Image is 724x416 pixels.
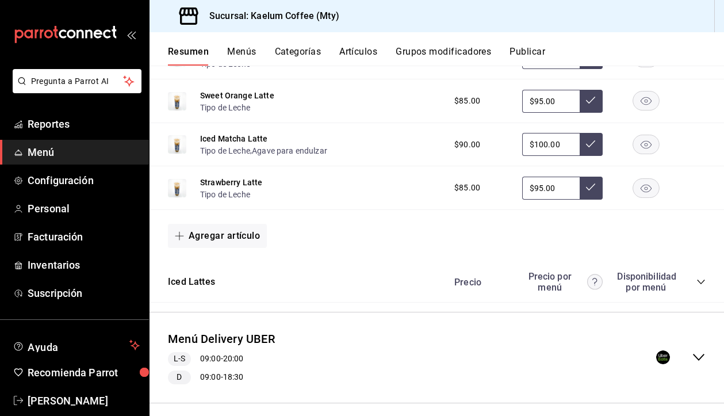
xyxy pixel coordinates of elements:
button: Tipo de Leche [200,145,250,157]
span: Facturación [28,229,140,245]
span: L-S [169,353,190,365]
button: Pregunta a Parrot AI [13,69,141,93]
button: Strawberry Latte [200,177,262,188]
div: collapse-menu-row [150,322,724,394]
span: Recomienda Parrot [28,365,140,380]
div: 09:00 - 18:30 [168,371,275,384]
span: Menú [28,144,140,160]
div: Disponibilidad por menú [617,271,675,293]
span: [PERSON_NAME] [28,393,140,409]
span: Inventarios [28,257,140,273]
div: , [200,144,327,157]
button: Agave para endulzar [252,145,327,157]
span: $85.00 [454,95,480,107]
div: navigation tabs [168,46,724,66]
button: Sweet Orange Latte [200,90,274,101]
span: Ayuda [28,338,125,352]
button: collapse-category-row [696,277,706,287]
span: $85.00 [454,182,480,194]
button: open_drawer_menu [127,30,136,39]
span: D [172,371,186,383]
h3: Sucursal: Kaelum Coffee (Mty) [200,9,339,23]
span: Configuración [28,173,140,188]
span: $90.00 [454,139,480,151]
button: Iced Lattes [168,276,215,289]
button: Tipo de Leche [200,189,250,200]
img: Preview [168,92,186,110]
button: Resumen [168,46,209,66]
button: Iced Matcha Latte [200,133,268,144]
button: Agregar artículo [168,224,267,248]
span: Pregunta a Parrot AI [31,75,124,87]
input: Sin ajuste [522,133,580,156]
img: Preview [168,179,186,197]
span: Reportes [28,116,140,132]
img: Preview [168,135,186,154]
div: Precio [443,277,516,288]
div: 09:00 - 20:00 [168,352,275,366]
a: Pregunta a Parrot AI [8,83,141,96]
button: Menú Delivery UBER [168,331,275,348]
button: Tipo de Leche [200,102,250,113]
input: Sin ajuste [522,177,580,200]
span: Personal [28,201,140,216]
button: Publicar [510,46,545,66]
input: Sin ajuste [522,90,580,113]
span: Suscripción [28,285,140,301]
div: Precio por menú [522,271,603,293]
